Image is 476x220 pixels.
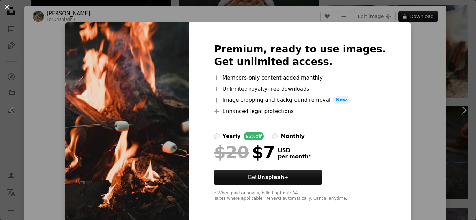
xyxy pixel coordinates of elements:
li: Image cropping and background removal [214,96,386,104]
div: * When paid annually, billed upfront $84 Taxes where applicable. Renews automatically. Cancel any... [214,190,386,202]
li: Enhanced legal protections [214,107,386,115]
span: New [333,96,350,104]
li: Members-only content added monthly [214,74,386,82]
div: monthly [281,132,305,140]
strong: Unsplash+ [257,174,289,180]
div: yearly [222,132,240,140]
span: USD [278,147,311,154]
button: GetUnsplash+ [214,170,322,185]
input: monthly [272,133,278,139]
div: 65% off [244,132,264,140]
div: $7 [214,143,275,161]
h2: Premium, ready to use images. Get unlimited access. [214,43,386,68]
input: yearly65%off [214,133,220,139]
span: $20 [214,143,249,161]
span: per month * [278,154,311,160]
li: Unlimited royalty-free downloads [214,85,386,93]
